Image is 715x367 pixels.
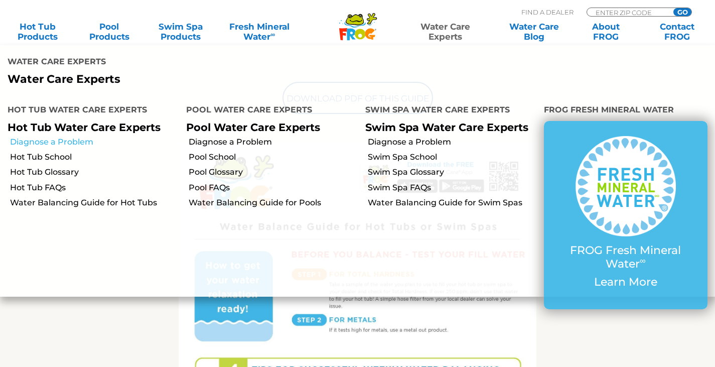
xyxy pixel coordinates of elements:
a: Pool Glossary [189,167,357,178]
a: Pool School [189,152,357,163]
h4: Pool Water Care Experts [186,101,350,121]
a: Pool Water Care Experts [186,121,320,134]
input: GO [673,8,691,16]
a: AboutFROG [578,22,634,42]
a: Swim SpaProducts [153,22,209,42]
p: Find A Dealer [521,8,574,17]
a: Water CareExperts [400,22,491,42]
a: FROG Fresh Mineral Water∞ Learn More [564,136,687,294]
a: PoolProducts [81,22,137,42]
h4: Hot Tub Water Care Experts [8,101,171,121]
a: Pool FAQs [189,182,357,193]
p: Learn More [564,276,687,289]
a: Water Balancing Guide for Hot Tubs [10,197,179,208]
a: Hot Tub FAQs [10,182,179,193]
a: Water Balancing Guide for Pools [189,197,357,208]
sup: ∞ [270,31,275,38]
input: Zip Code Form [595,8,662,17]
a: Swim Spa FAQs [368,182,536,193]
h4: Swim Spa Water Care Experts [365,101,529,121]
a: Diagnose a Problem [368,137,536,148]
h4: FROG Fresh Mineral Water [544,101,707,121]
p: Water Care Experts [8,73,350,86]
a: Swim Spa Glossary [368,167,536,178]
a: Swim Spa Water Care Experts [365,121,528,134]
a: Hot Tub Water Care Experts [8,121,161,134]
h4: Water Care Experts [8,53,350,73]
a: Hot Tub School [10,152,179,163]
a: Water CareBlog [506,22,562,42]
p: FROG Fresh Mineral Water [564,244,687,271]
sup: ∞ [640,256,646,266]
a: Diagnose a Problem [189,137,357,148]
a: Diagnose a Problem [10,137,179,148]
a: Water Balancing Guide for Swim Spas [368,197,536,208]
a: Swim Spa School [368,152,536,163]
a: Fresh MineralWater∞ [224,22,294,42]
a: Hot Tub Glossary [10,167,179,178]
a: ContactFROG [649,22,705,42]
a: Hot TubProducts [10,22,66,42]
